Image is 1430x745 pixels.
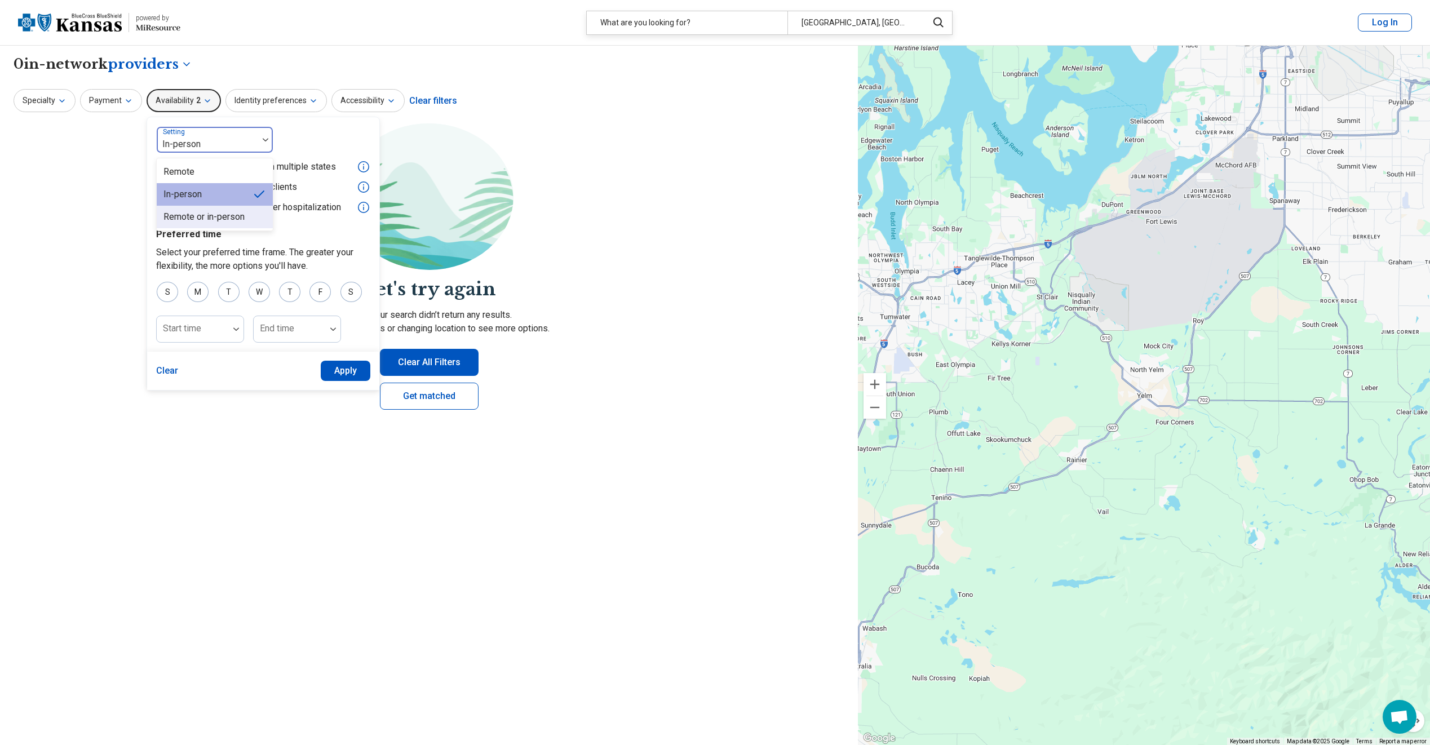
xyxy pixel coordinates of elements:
a: Terms (opens in new tab) [1356,738,1373,744]
button: Specialty [14,89,76,112]
h1: 0 in-network [14,55,192,74]
button: Zoom in [864,373,886,396]
div: S [157,282,178,302]
p: Preferred time [156,228,370,241]
span: 2 [196,95,201,107]
span: Map data ©2025 Google [1287,738,1349,744]
label: End time [260,323,294,334]
button: Payment [80,89,142,112]
div: Open chat [1383,700,1416,734]
button: Identity preferences [225,89,327,112]
div: S [340,282,362,302]
button: Log In [1358,14,1412,32]
button: Care options [108,55,192,74]
button: Availability2 [147,89,221,112]
p: Select your preferred time frame. The greater your flexibility, the more options you'll have. [156,246,370,273]
label: Setting [163,128,187,136]
button: Clear [156,361,179,381]
div: Remote [163,165,194,179]
div: T [218,282,240,302]
div: W [249,282,270,302]
label: Start time [163,323,201,334]
div: Remote or in-person [163,210,245,224]
a: Get matched [380,383,479,410]
a: Report a map error [1379,738,1427,744]
a: Blue Cross Blue Shield Kansaspowered by [18,9,180,36]
div: In-person [163,188,202,201]
div: [GEOGRAPHIC_DATA], [GEOGRAPHIC_DATA] 98597 [787,11,921,34]
button: Zoom out [864,396,886,419]
div: M [187,282,209,302]
h2: Let's try again [14,277,844,302]
p: Sorry, your search didn’t return any results. Try removing filters or changing location to see mo... [14,308,844,335]
span: providers [108,55,179,74]
button: Apply [321,361,371,381]
div: T [279,282,300,302]
div: What are you looking for? [587,11,787,34]
button: Clear All Filters [380,349,479,376]
div: powered by [136,13,180,23]
div: Clear filters [409,87,457,114]
button: Accessibility [331,89,405,112]
img: Blue Cross Blue Shield Kansas [18,9,122,36]
div: F [309,282,331,302]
